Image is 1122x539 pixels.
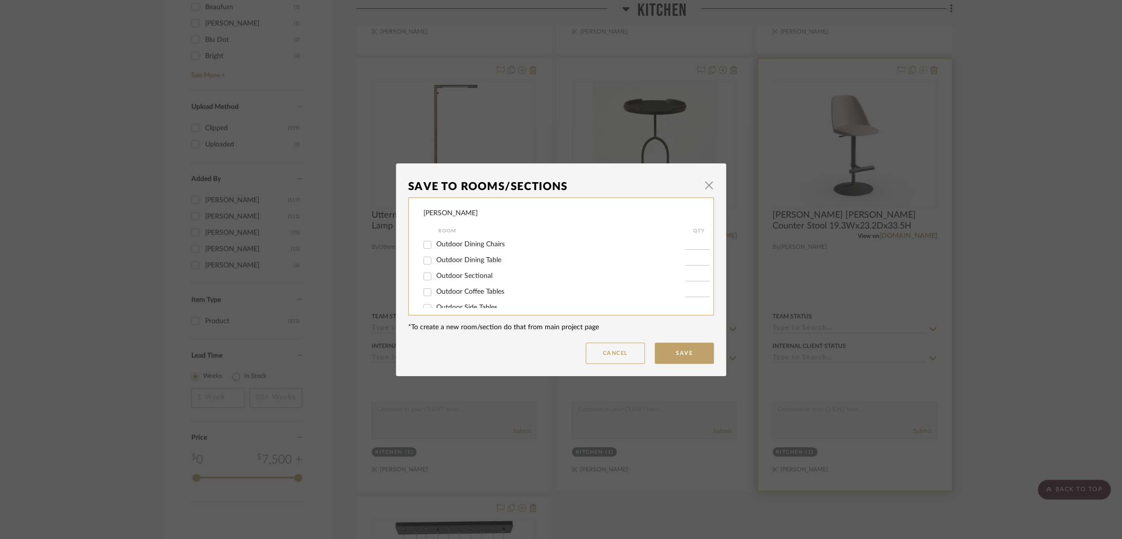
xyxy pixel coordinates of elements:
[408,322,714,333] div: *To create a new room/section do that from main project page
[408,176,714,197] dialog-header: Save To Rooms/Sections
[436,304,497,311] span: Outdoor Side Tables
[655,343,714,364] button: Save
[699,176,719,195] button: Close
[436,241,505,248] span: Outdoor Dining Chairs
[586,343,645,364] button: Cancel
[685,225,712,237] div: QTY
[436,272,492,279] span: Outdoor Sectional
[436,288,504,295] span: Outdoor Coffee Tables
[436,257,501,264] span: Outdoor Dining Table
[408,176,699,197] div: Save To Rooms/Sections
[438,225,685,237] div: Room
[423,208,478,219] div: [PERSON_NAME]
